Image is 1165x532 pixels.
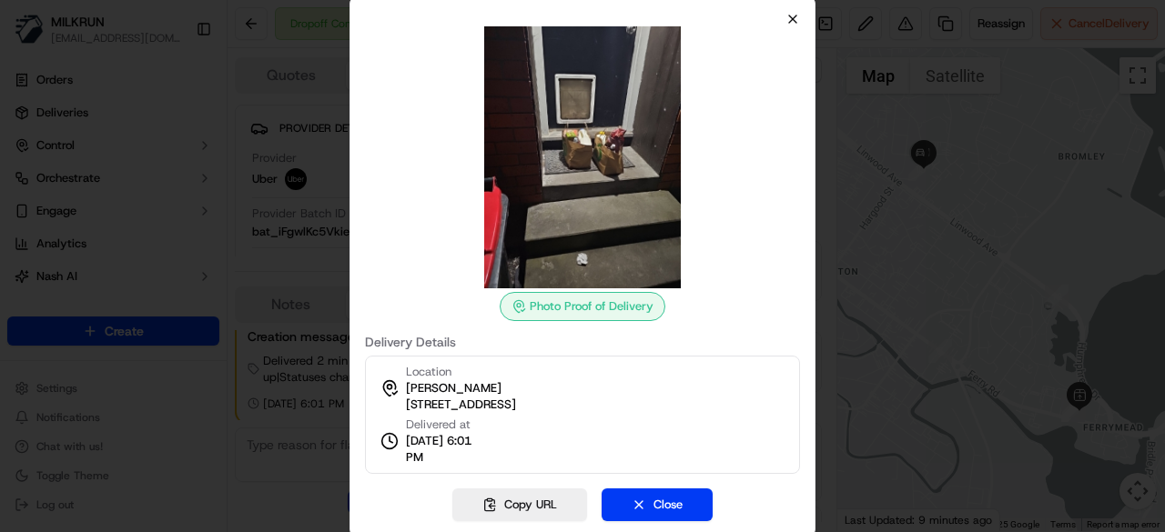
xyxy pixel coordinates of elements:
[602,488,713,521] button: Close
[452,488,587,521] button: Copy URL
[406,417,490,433] span: Delivered at
[500,292,665,321] div: Photo Proof of Delivery
[406,433,490,466] span: [DATE] 6:01 PM
[406,396,516,413] span: [STREET_ADDRESS]
[406,380,501,396] span: [PERSON_NAME]
[451,26,714,288] img: photo_proof_of_delivery image
[406,364,451,380] span: Location
[365,336,800,348] label: Delivery Details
